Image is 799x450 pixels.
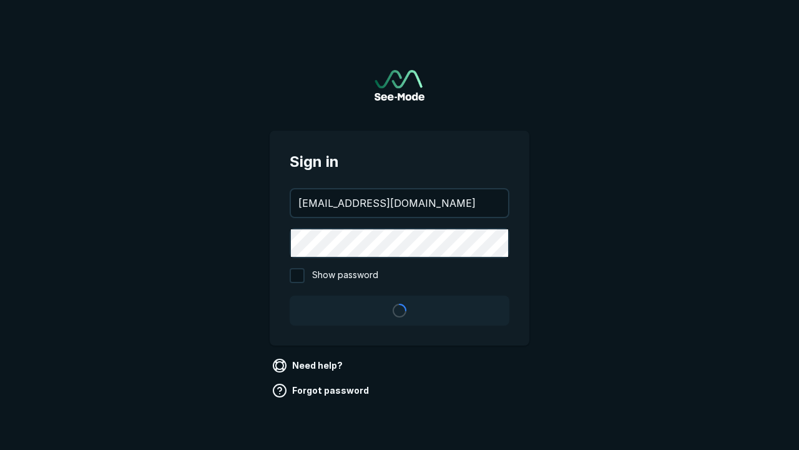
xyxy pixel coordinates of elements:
img: See-Mode Logo [375,70,424,101]
a: Go to sign in [375,70,424,101]
a: Forgot password [270,381,374,401]
span: Show password [312,268,378,283]
input: your@email.com [291,189,508,217]
a: Need help? [270,356,348,376]
span: Sign in [290,151,509,173]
